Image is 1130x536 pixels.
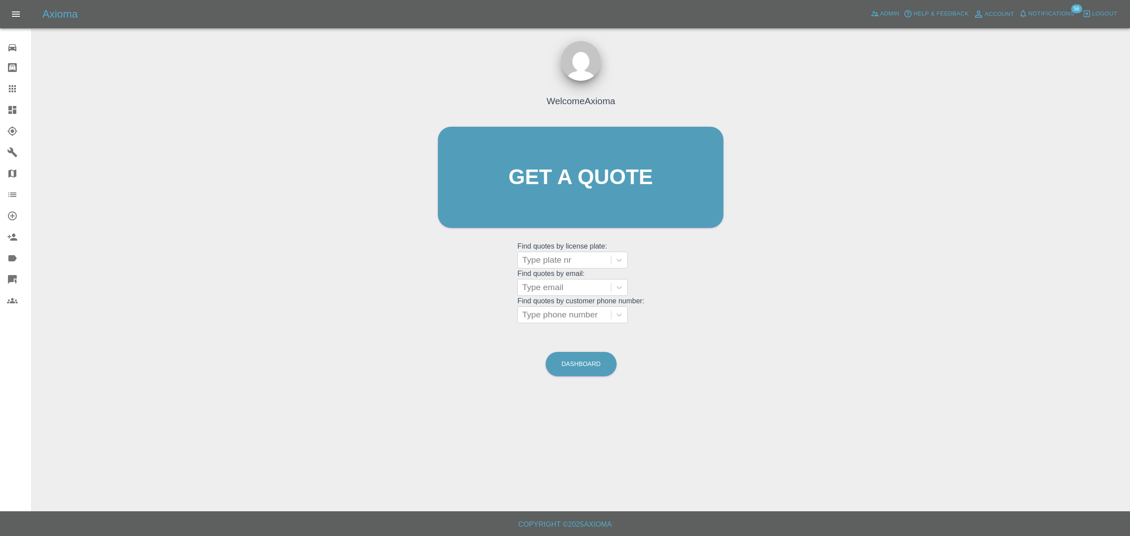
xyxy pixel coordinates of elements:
a: Admin [868,7,902,21]
button: Notifications [1017,7,1077,21]
a: Dashboard [546,352,617,376]
img: ... [561,41,601,81]
span: Admin [880,9,900,19]
span: Account [985,9,1014,19]
h6: Copyright © 2025 Axioma [7,518,1123,531]
h5: Axioma [42,7,78,21]
button: Help & Feedback [901,7,971,21]
grid: Find quotes by customer phone number: [517,297,644,323]
span: Help & Feedback [913,9,968,19]
span: Logout [1092,9,1117,19]
button: Open drawer [5,4,26,25]
a: Account [971,7,1017,21]
span: Notifications [1028,9,1074,19]
grid: Find quotes by email: [517,270,644,296]
h4: Welcome Axioma [546,94,615,108]
grid: Find quotes by license plate: [517,242,644,268]
a: Get a quote [438,127,723,228]
span: 56 [1071,4,1082,13]
button: Logout [1080,7,1119,21]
